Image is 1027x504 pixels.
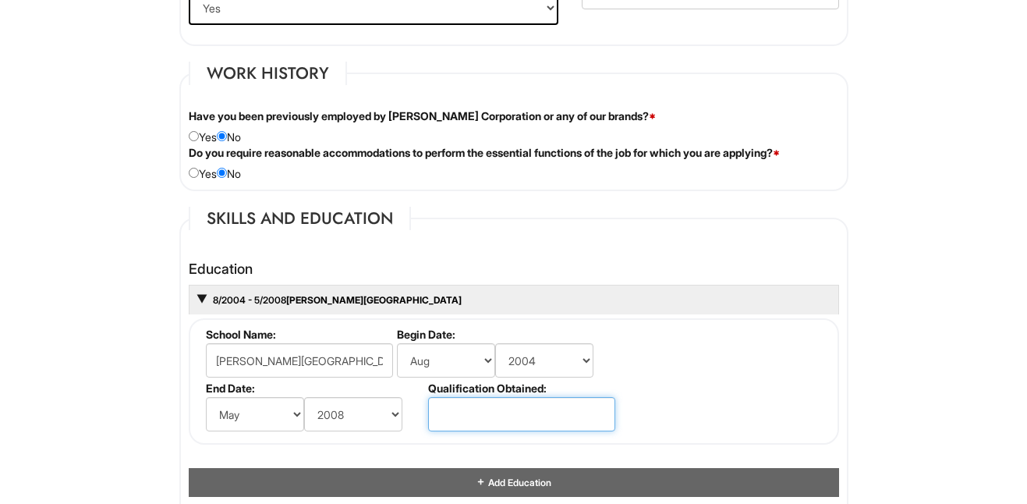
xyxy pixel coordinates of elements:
[177,108,851,145] div: Yes No
[397,328,613,341] label: Begin Date:
[189,145,780,161] label: Do you require reasonable accommodations to perform the essential functions of the job for which ...
[476,477,551,488] a: Add Education
[211,294,286,306] span: 8/2004 - 5/2008
[189,261,839,277] h4: Education
[189,207,411,230] legend: Skills and Education
[177,145,851,182] div: Yes No
[189,62,347,85] legend: Work History
[486,477,551,488] span: Add Education
[206,382,422,395] label: End Date:
[189,108,656,124] label: Have you been previously employed by [PERSON_NAME] Corporation or any of our brands?
[428,382,613,395] label: Qualification Obtained:
[211,294,462,306] a: 8/2004 - 5/2008[PERSON_NAME][GEOGRAPHIC_DATA]
[206,328,391,341] label: School Name:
